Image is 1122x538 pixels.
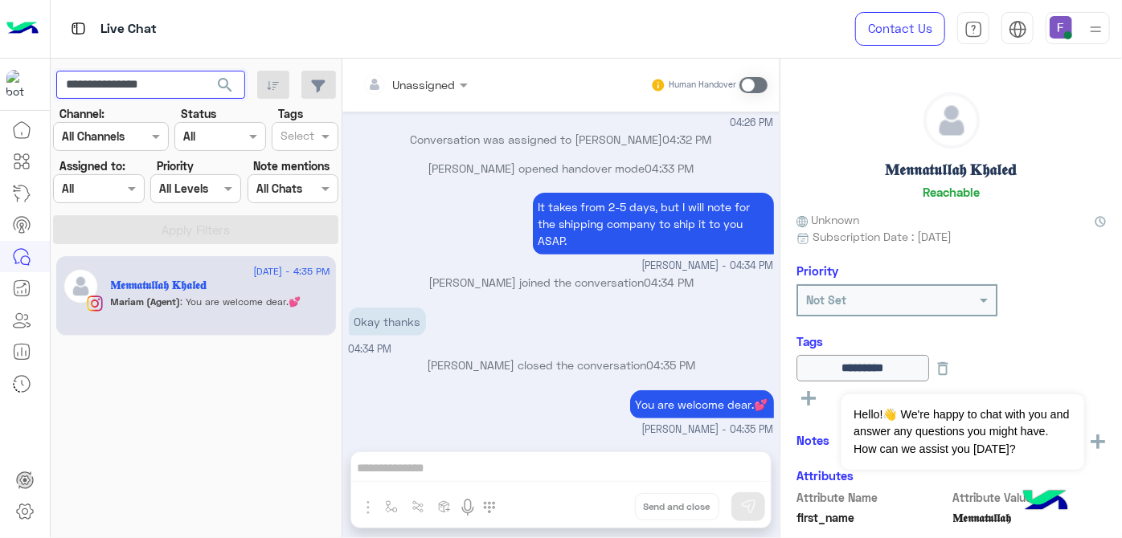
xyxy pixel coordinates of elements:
[6,12,39,46] img: Logo
[157,157,194,174] label: Priority
[957,12,989,46] a: tab
[663,132,712,146] span: 04:32 PM
[349,357,774,373] p: [PERSON_NAME] closed the conversation
[181,295,301,308] span: You are welcome dear.💕
[855,12,945,46] a: Contact Us
[1009,20,1027,39] img: tab
[59,105,104,122] label: Channel:
[923,185,980,199] h6: Reachable
[349,343,392,355] span: 04:34 PM
[796,509,950,526] span: first_name
[278,127,314,148] div: Select
[953,509,1107,526] span: 𝐌𝖊𝖓𝖓𝖆𝖙𝖚𝖑𝖑𝖆𝖍
[669,79,736,92] small: Human Handover
[796,433,829,447] h6: Notes
[68,18,88,39] img: tab
[87,295,103,312] img: Instagram
[253,264,330,279] span: [DATE] - 4:35 PM
[181,105,216,122] label: Status
[646,358,695,372] span: 04:35 PM
[813,228,952,245] span: Subscription Date : [DATE]
[796,211,859,228] span: Unknown
[796,489,950,506] span: Attribute Name
[59,157,125,174] label: Assigned to:
[53,215,338,244] button: Apply Filters
[924,93,979,148] img: defaultAdmin.png
[6,70,35,99] img: 317874714732967
[841,394,1083,470] span: Hello!👋 We're happy to chat with you and answer any questions you might have. How can we assist y...
[796,263,838,278] h6: Priority
[645,161,694,175] span: 04:33 PM
[1050,16,1072,39] img: userImage
[630,390,774,418] p: 19/8/2025, 4:35 PM
[100,18,157,40] p: Live Chat
[533,193,774,255] p: 19/8/2025, 4:34 PM
[964,20,983,39] img: tab
[953,489,1107,506] span: Attribute Value
[206,71,245,105] button: search
[1018,474,1074,530] img: hulul-logo.png
[215,75,235,95] span: search
[642,422,774,438] span: [PERSON_NAME] - 04:35 PM
[111,295,181,308] span: Mariam (Agent)
[349,131,774,148] p: Conversation was assigned to [PERSON_NAME]
[886,161,1018,179] h5: 𝐌𝖊𝖓𝖓𝖆𝖙𝖚𝖑𝖑𝖆𝖍 𝐊𝖍𝖆𝖑𝖊𝐝
[349,308,426,336] p: 19/8/2025, 4:34 PM
[349,274,774,291] p: [PERSON_NAME] joined the conversation
[731,116,774,131] span: 04:26 PM
[1086,19,1106,39] img: profile
[644,275,694,289] span: 04:34 PM
[63,268,99,304] img: defaultAdmin.png
[1091,434,1105,449] img: add
[111,279,207,292] h5: 𝐌𝖊𝖓𝖓𝖆𝖙𝖚𝖑𝖑𝖆𝖍 𝐊𝖍𝖆𝖑𝖊𝐝
[278,105,303,122] label: Tags
[796,468,854,483] h6: Attributes
[349,160,774,177] p: [PERSON_NAME] opened handover mode
[635,493,719,520] button: Send and close
[796,334,1106,348] h6: Tags
[642,259,774,274] span: [PERSON_NAME] - 04:34 PM
[253,157,330,174] label: Note mentions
